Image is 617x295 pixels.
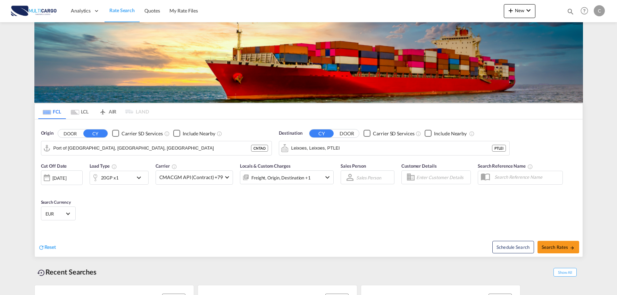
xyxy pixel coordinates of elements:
div: Freight Origin Destination Factory Stuffing [251,173,311,183]
span: Show All [553,268,576,277]
div: Recent Searches [34,264,100,280]
input: Search Reference Name [491,172,562,182]
md-icon: icon-plus 400-fg [507,6,515,15]
md-icon: icon-arrow-right [570,245,575,250]
div: Freight Origin Destination Factory Stuffingicon-chevron-down [240,170,334,184]
md-icon: icon-chevron-down [323,173,332,182]
span: Search Rates [542,244,575,250]
md-checkbox: Checkbox No Ink [112,130,163,137]
span: EUR [45,211,65,217]
span: My Rate Files [169,8,198,14]
div: PTLEI [492,145,506,152]
div: Carrier SD Services [373,130,414,137]
img: 82db67801a5411eeacfdbd8acfa81e61.png [10,3,57,19]
input: Search by Port [291,143,492,153]
md-datepicker: Select [41,184,46,194]
md-icon: Unchecked: Ignores neighbouring ports when fetching rates.Checked : Includes neighbouring ports w... [469,131,475,136]
md-icon: icon-backup-restore [37,269,45,277]
md-icon: icon-refresh [38,244,44,251]
div: 20GP x1 [101,173,119,183]
button: CY [309,129,334,137]
button: Search Ratesicon-arrow-right [537,241,579,253]
span: Locals & Custom Charges [240,163,291,169]
span: Analytics [71,7,91,14]
md-select: Sales Person [356,172,382,183]
span: Customer Details [401,163,436,169]
span: CMACGM API (Contract) +79 [159,174,223,181]
md-icon: Unchecked: Search for CY (Container Yard) services for all selected carriers.Checked : Search for... [416,131,421,136]
md-checkbox: Checkbox No Ink [364,130,414,137]
div: Include Nearby [434,130,467,137]
div: icon-magnify [567,8,574,18]
span: Destination [279,130,302,137]
md-select: Select Currency: € EUREuro [45,209,72,219]
md-input-container: Port of Qingdao, Qingdao, CNTAO [41,141,272,155]
img: LCL+%26+FCL+BACKGROUND.png [34,22,583,103]
div: C [594,5,605,16]
span: Search Currency [41,200,71,205]
md-checkbox: Checkbox No Ink [173,130,215,137]
md-icon: icon-airplane [99,108,107,113]
md-icon: Unchecked: Ignores neighbouring ports when fetching rates.Checked : Includes neighbouring ports w... [217,131,222,136]
button: CY [83,129,108,137]
md-icon: The selected Trucker/Carrierwill be displayed in the rate results If the rates are from another f... [172,164,177,169]
span: Help [578,5,590,17]
span: Reset [44,244,56,250]
div: [DATE] [52,175,67,181]
md-icon: Unchecked: Search for CY (Container Yard) services for all selected carriers.Checked : Search for... [164,131,170,136]
md-icon: icon-chevron-down [135,174,147,182]
md-tab-item: AIR [94,104,122,119]
span: Load Type [90,163,117,169]
div: Carrier SD Services [122,130,163,137]
md-input-container: Leixoes, Leixoes, PTLEI [279,141,509,155]
span: Cut Off Date [41,163,67,169]
button: Note: By default Schedule search will only considerorigin ports, destination ports and cut off da... [492,241,534,253]
div: Include Nearby [183,130,215,137]
span: Search Reference Name [478,163,533,169]
input: Enter Customer Details [416,172,468,183]
md-icon: Your search will be saved by the below given name [527,164,533,169]
span: Origin [41,130,53,137]
div: CNTAO [251,145,268,152]
button: icon-plus 400-fgNewicon-chevron-down [504,4,535,18]
md-icon: icon-information-outline [111,164,117,169]
md-icon: icon-chevron-down [524,6,533,15]
md-icon: icon-magnify [567,8,574,15]
span: Quotes [144,8,160,14]
button: DOOR [58,129,82,137]
div: [DATE] [41,170,83,185]
div: Origin DOOR CY Checkbox No InkUnchecked: Search for CY (Container Yard) services for all selected... [35,119,583,257]
div: 20GP x1icon-chevron-down [90,171,149,185]
button: DOOR [335,129,359,137]
md-pagination-wrapper: Use the left and right arrow keys to navigate between tabs [38,104,149,119]
span: Sales Person [341,163,366,169]
input: Search by Port [53,143,251,153]
div: icon-refreshReset [38,244,56,251]
span: Carrier [156,163,177,169]
div: Help [578,5,594,17]
md-tab-item: FCL [38,104,66,119]
span: Rate Search [109,7,135,13]
md-checkbox: Checkbox No Ink [425,130,467,137]
span: New [507,8,533,13]
md-tab-item: LCL [66,104,94,119]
